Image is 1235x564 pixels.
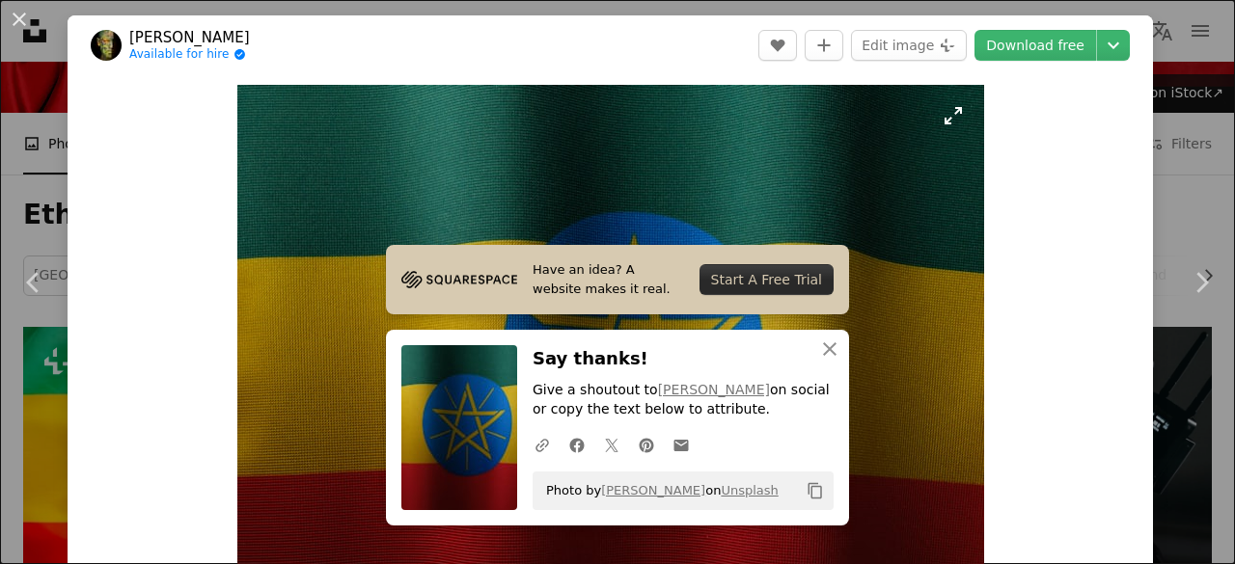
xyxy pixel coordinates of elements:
a: Share on Pinterest [629,425,664,464]
button: Like [758,30,797,61]
img: Go to engin akyurt's profile [91,30,122,61]
p: Give a shoutout to on social or copy the text below to attribute. [533,381,834,419]
a: Share over email [664,425,699,464]
a: Share on Facebook [560,425,594,464]
h3: Say thanks! [533,345,834,373]
a: Unsplash [721,483,778,497]
a: Download free [974,30,1096,61]
a: [PERSON_NAME] [658,382,770,397]
span: Photo by on [536,475,779,506]
button: Add to Collection [805,30,843,61]
a: Have an idea? A website makes it real.Start A Free Trial [386,245,849,314]
a: Next [1167,190,1235,375]
button: Choose download size [1097,30,1130,61]
span: Have an idea? A website makes it real. [533,260,684,299]
a: [PERSON_NAME] [601,483,705,497]
div: Start A Free Trial [700,264,834,295]
button: Edit image [851,30,967,61]
a: Available for hire [129,47,250,63]
a: Share on Twitter [594,425,629,464]
img: file-1705255347840-230a6ab5bca9image [401,265,517,294]
button: Copy to clipboard [799,474,832,507]
a: [PERSON_NAME] [129,28,250,47]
